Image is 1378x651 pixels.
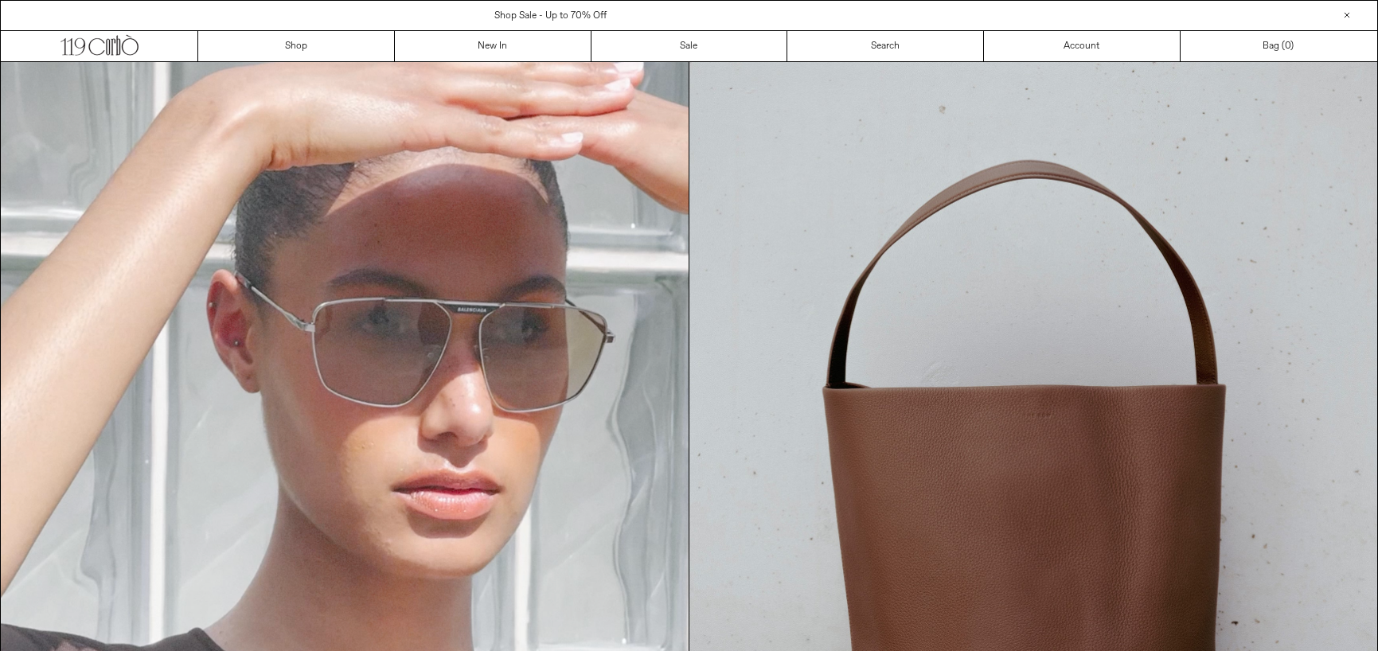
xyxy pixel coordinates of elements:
a: Bag () [1181,31,1377,61]
span: ) [1285,39,1294,53]
a: Account [984,31,1181,61]
a: New In [395,31,591,61]
a: Search [787,31,984,61]
span: 0 [1285,40,1290,53]
a: Shop Sale - Up to 70% Off [494,10,607,22]
a: Sale [591,31,788,61]
a: Shop [198,31,395,61]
